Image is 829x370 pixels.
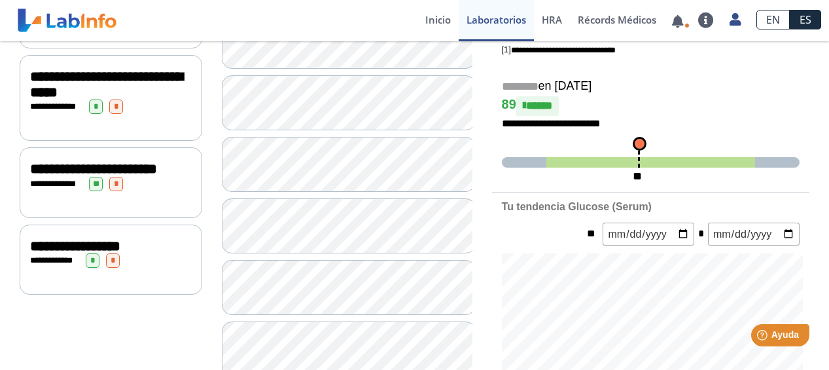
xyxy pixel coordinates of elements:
[713,319,815,356] iframe: Help widget launcher
[502,201,652,212] b: Tu tendencia Glucose (Serum)
[790,10,821,29] a: ES
[502,96,800,116] h4: 89
[708,223,800,246] input: mm/dd/yyyy
[502,45,616,54] a: [1]
[603,223,694,246] input: mm/dd/yyyy
[756,10,790,29] a: EN
[502,79,800,94] h5: en [DATE]
[542,13,562,26] span: HRA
